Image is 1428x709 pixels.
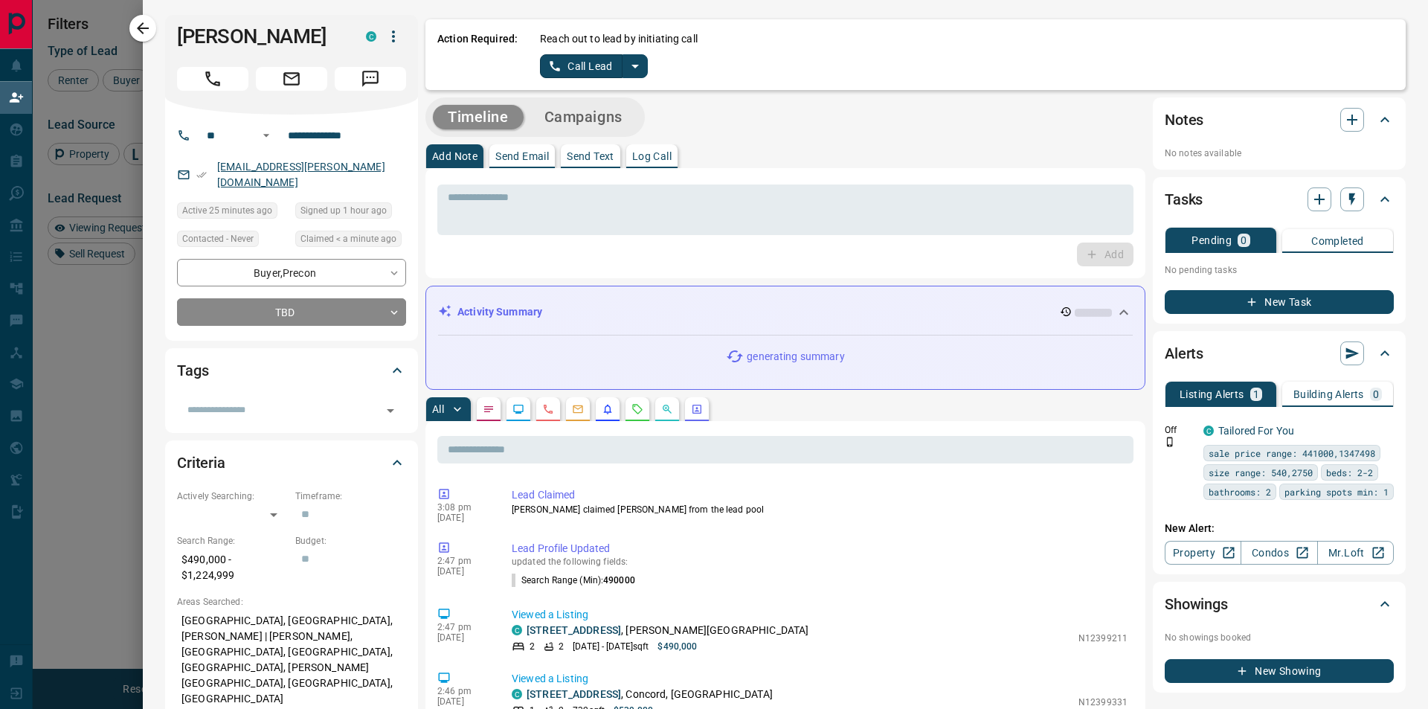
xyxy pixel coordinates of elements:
[1165,437,1175,447] svg: Push Notification Only
[527,624,621,636] a: [STREET_ADDRESS]
[438,298,1133,326] div: Activity Summary
[177,451,225,475] h2: Criteria
[1165,631,1394,644] p: No showings booked
[540,54,623,78] button: Call Lead
[512,403,524,415] svg: Lead Browsing Activity
[380,400,401,421] button: Open
[1209,465,1313,480] span: size range: 540,2750
[182,203,272,218] span: Active 25 minutes ago
[1078,632,1128,645] p: N12399211
[540,54,648,78] div: split button
[527,687,773,702] p: , Concord, [GEOGRAPHIC_DATA]
[1165,586,1394,622] div: Showings
[177,359,208,382] h2: Tags
[196,170,207,180] svg: Email Verified
[437,556,489,566] p: 2:47 pm
[177,548,288,588] p: $490,000 - $1,224,999
[747,349,844,365] p: generating summary
[1373,389,1379,400] p: 0
[457,304,542,320] p: Activity Summary
[217,161,385,188] a: [EMAIL_ADDRESS][PERSON_NAME][DOMAIN_NAME]
[632,151,672,161] p: Log Call
[572,403,584,415] svg: Emails
[177,595,406,609] p: Areas Searched:
[1165,341,1203,365] h2: Alerts
[1293,389,1364,400] p: Building Alerts
[1209,446,1375,461] span: sale price range: 441000,1347498
[335,67,406,91] span: Message
[1165,592,1228,616] h2: Showings
[437,632,489,643] p: [DATE]
[512,541,1128,556] p: Lead Profile Updated
[295,490,406,503] p: Timeframe:
[1209,484,1271,499] span: bathrooms: 2
[512,689,522,699] div: condos.ca
[1241,541,1317,565] a: Condos
[631,403,643,415] svg: Requests
[300,203,387,218] span: Signed up 1 hour ago
[512,487,1128,503] p: Lead Claimed
[495,151,549,161] p: Send Email
[177,25,344,48] h1: [PERSON_NAME]
[177,534,288,548] p: Search Range:
[1311,236,1364,246] p: Completed
[1165,521,1394,536] p: New Alert:
[603,575,635,586] span: 490000
[1165,108,1203,132] h2: Notes
[657,640,697,653] p: $490,000
[177,445,406,481] div: Criteria
[1165,659,1394,683] button: New Showing
[1165,336,1394,371] div: Alerts
[295,202,406,223] div: Sun Sep 14 2025
[1165,259,1394,281] p: No pending tasks
[1241,235,1247,246] p: 0
[1165,147,1394,160] p: No notes available
[1165,423,1194,437] p: Off
[542,403,554,415] svg: Calls
[432,151,477,161] p: Add Note
[366,31,376,42] div: condos.ca
[1078,696,1128,709] p: N12399331
[512,574,635,587] p: Search Range (Min) :
[437,502,489,513] p: 3:08 pm
[483,403,495,415] svg: Notes
[433,105,524,129] button: Timeline
[512,671,1128,687] p: Viewed a Listing
[661,403,673,415] svg: Opportunities
[559,640,564,653] p: 2
[1165,290,1394,314] button: New Task
[295,231,406,251] div: Sun Sep 14 2025
[530,105,637,129] button: Campaigns
[512,625,522,635] div: condos.ca
[437,566,489,577] p: [DATE]
[300,231,396,246] span: Claimed < a minute ago
[437,622,489,632] p: 2:47 pm
[295,534,406,548] p: Budget:
[177,259,406,286] div: Buyer , Precon
[512,503,1128,516] p: [PERSON_NAME] claimed [PERSON_NAME] from the lead pool
[1253,389,1259,400] p: 1
[527,688,621,700] a: [STREET_ADDRESS]
[573,640,649,653] p: [DATE] - [DATE] sqft
[256,67,327,91] span: Email
[1284,484,1389,499] span: parking spots min: 1
[567,151,614,161] p: Send Text
[1191,235,1232,246] p: Pending
[530,640,535,653] p: 2
[177,353,406,388] div: Tags
[437,31,518,78] p: Action Required:
[437,696,489,707] p: [DATE]
[177,490,288,503] p: Actively Searching:
[512,556,1128,567] p: updated the following fields:
[1165,187,1203,211] h2: Tasks
[177,298,406,326] div: TBD
[177,202,288,223] div: Sun Sep 14 2025
[1180,389,1244,400] p: Listing Alerts
[437,686,489,696] p: 2:46 pm
[1165,182,1394,217] div: Tasks
[1165,541,1241,565] a: Property
[602,403,614,415] svg: Listing Alerts
[1317,541,1394,565] a: Mr.Loft
[432,404,444,414] p: All
[182,231,254,246] span: Contacted - Never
